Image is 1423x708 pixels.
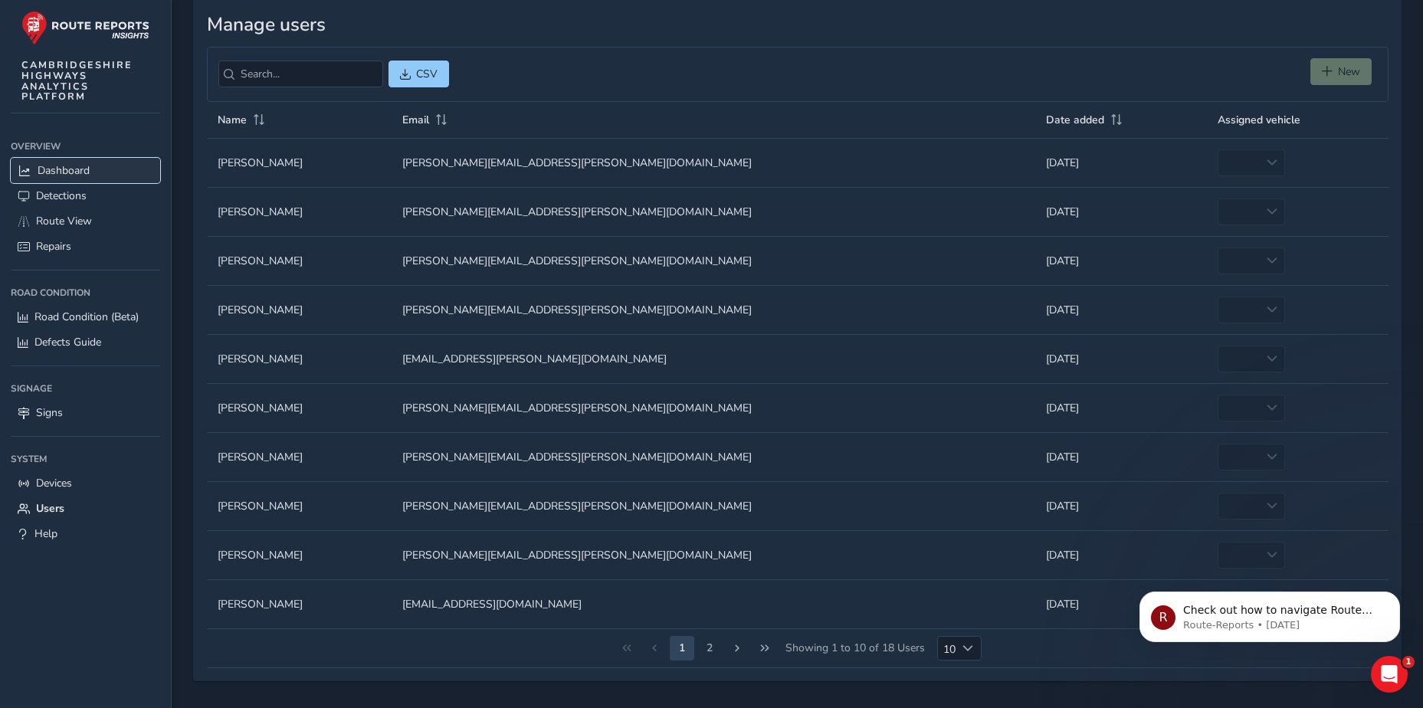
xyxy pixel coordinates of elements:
[1116,559,1423,667] iframe: Intercom notifications message
[389,61,449,87] button: CSV
[218,113,247,127] span: Name
[207,481,392,530] td: [PERSON_NAME]
[392,432,1035,481] td: [PERSON_NAME][EMAIL_ADDRESS][PERSON_NAME][DOMAIN_NAME]
[1035,530,1207,579] td: [DATE]
[11,329,160,355] a: Defects Guide
[11,447,160,470] div: System
[697,636,722,660] button: Page 3
[392,481,1035,530] td: [PERSON_NAME][EMAIL_ADDRESS][PERSON_NAME][DOMAIN_NAME]
[392,138,1035,187] td: [PERSON_NAME][EMAIL_ADDRESS][PERSON_NAME][DOMAIN_NAME]
[1218,113,1300,127] span: Assigned vehicle
[402,113,429,127] span: Email
[392,236,1035,285] td: [PERSON_NAME][EMAIL_ADDRESS][PERSON_NAME][DOMAIN_NAME]
[670,636,694,660] button: Page 2
[11,234,160,259] a: Repairs
[207,530,392,579] td: [PERSON_NAME]
[392,285,1035,334] td: [PERSON_NAME][EMAIL_ADDRESS][PERSON_NAME][DOMAIN_NAME]
[11,158,160,183] a: Dashboard
[392,530,1035,579] td: [PERSON_NAME][EMAIL_ADDRESS][PERSON_NAME][DOMAIN_NAME]
[752,636,777,660] button: Last Page
[392,334,1035,383] td: [EMAIL_ADDRESS][PERSON_NAME][DOMAIN_NAME]
[1046,113,1104,127] span: Date added
[207,138,392,187] td: [PERSON_NAME]
[416,67,438,81] span: CSV
[780,636,930,660] span: Showing 1 to 10 of 18 Users
[1035,579,1207,628] td: [DATE]
[392,579,1035,628] td: [EMAIL_ADDRESS][DOMAIN_NAME]
[11,183,160,208] a: Detections
[207,432,392,481] td: [PERSON_NAME]
[34,335,101,349] span: Defects Guide
[207,579,392,628] td: [PERSON_NAME]
[36,214,92,228] span: Route View
[11,521,160,546] a: Help
[1035,187,1207,236] td: [DATE]
[34,526,57,541] span: Help
[1035,481,1207,530] td: [DATE]
[36,188,87,203] span: Detections
[36,405,63,420] span: Signs
[1035,138,1207,187] td: [DATE]
[11,496,160,521] a: Users
[207,334,392,383] td: [PERSON_NAME]
[725,636,749,660] button: Next Page
[36,239,71,254] span: Repairs
[11,281,160,304] div: Road Condition
[11,400,160,425] a: Signs
[11,208,160,234] a: Route View
[36,476,72,490] span: Devices
[34,310,139,324] span: Road Condition (Beta)
[36,501,64,516] span: Users
[392,383,1035,432] td: [PERSON_NAME][EMAIL_ADDRESS][PERSON_NAME][DOMAIN_NAME]
[392,187,1035,236] td: [PERSON_NAME][EMAIL_ADDRESS][PERSON_NAME][DOMAIN_NAME]
[1035,432,1207,481] td: [DATE]
[21,11,149,45] img: rr logo
[1371,656,1408,693] iframe: Intercom live chat
[21,60,133,102] span: CAMBRIDGESHIRE HIGHWAYS ANALYTICS PLATFORM
[207,285,392,334] td: [PERSON_NAME]
[11,470,160,496] a: Devices
[1035,383,1207,432] td: [DATE]
[956,637,981,660] div: Choose
[1035,236,1207,285] td: [DATE]
[1035,285,1207,334] td: [DATE]
[11,135,160,158] div: Overview
[207,14,1389,36] h3: Manage users
[11,304,160,329] a: Road Condition (Beta)
[938,637,956,660] span: 10
[1402,656,1415,668] span: 1
[38,163,90,178] span: Dashboard
[218,61,383,87] input: Search...
[207,187,392,236] td: [PERSON_NAME]
[1035,334,1207,383] td: [DATE]
[207,236,392,285] td: [PERSON_NAME]
[207,383,392,432] td: [PERSON_NAME]
[11,377,160,400] div: Signage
